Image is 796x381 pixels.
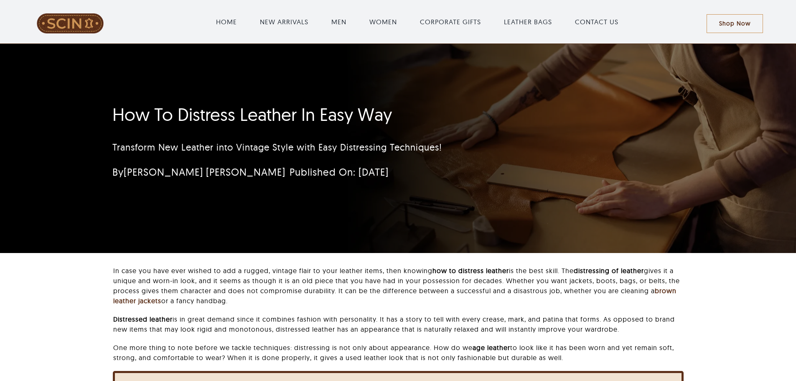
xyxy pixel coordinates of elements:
[707,14,763,33] a: Shop Now
[473,343,510,352] strong: age leather
[112,104,584,125] h1: How To Distress Leather In Easy Way
[113,315,173,323] strong: Distressed leather
[504,17,552,27] a: LEATHER BAGS
[369,17,397,27] a: WOMEN
[113,314,683,334] p: is in great demand since it combines fashion with personality. It has a story to tell with every ...
[124,166,285,178] a: [PERSON_NAME] [PERSON_NAME]
[113,343,683,363] p: One more thing to note before we tackle techniques: distressing is not only about appearance. How...
[575,17,618,27] a: CONTACT US
[331,17,346,27] a: MEN
[432,266,509,275] strong: how to distress leather
[112,166,285,178] span: By
[290,166,389,178] span: Published On: [DATE]
[719,20,750,27] span: Shop Now
[216,17,237,27] a: HOME
[260,17,308,27] a: NEW ARRIVALS
[420,17,481,27] a: CORPORATE GIFTS
[574,266,644,275] strong: distressing of leather
[112,141,584,154] p: Transform New Leather into Vintage Style with Easy Distressing Techniques!
[113,266,683,306] p: In case you have ever wished to add a rugged, vintage flair to your leather items, then knowing i...
[128,8,707,35] nav: Main Menu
